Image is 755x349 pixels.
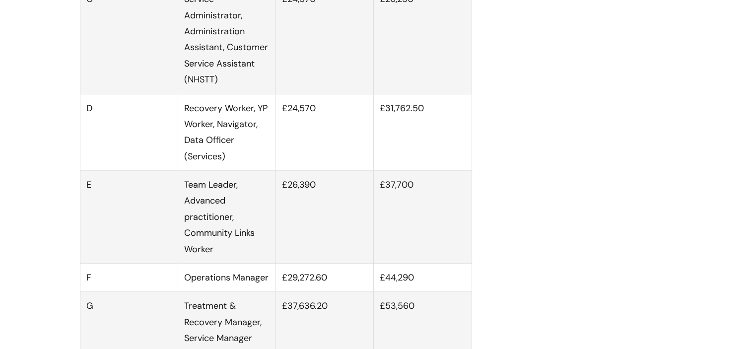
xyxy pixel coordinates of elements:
[374,94,472,171] td: £31,762.50
[374,264,472,292] td: £44,290
[276,171,374,264] td: £26,390
[80,264,178,292] td: F
[178,94,275,171] td: Recovery Worker, YP Worker, Navigator, Data Officer (Services)
[80,171,178,264] td: E
[276,264,374,292] td: £29,272.60
[374,171,472,264] td: £37,700
[178,264,275,292] td: Operations Manager
[80,94,178,171] td: D
[276,94,374,171] td: £24,570
[178,171,275,264] td: Team Leader, Advanced practitioner, Community Links Worker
